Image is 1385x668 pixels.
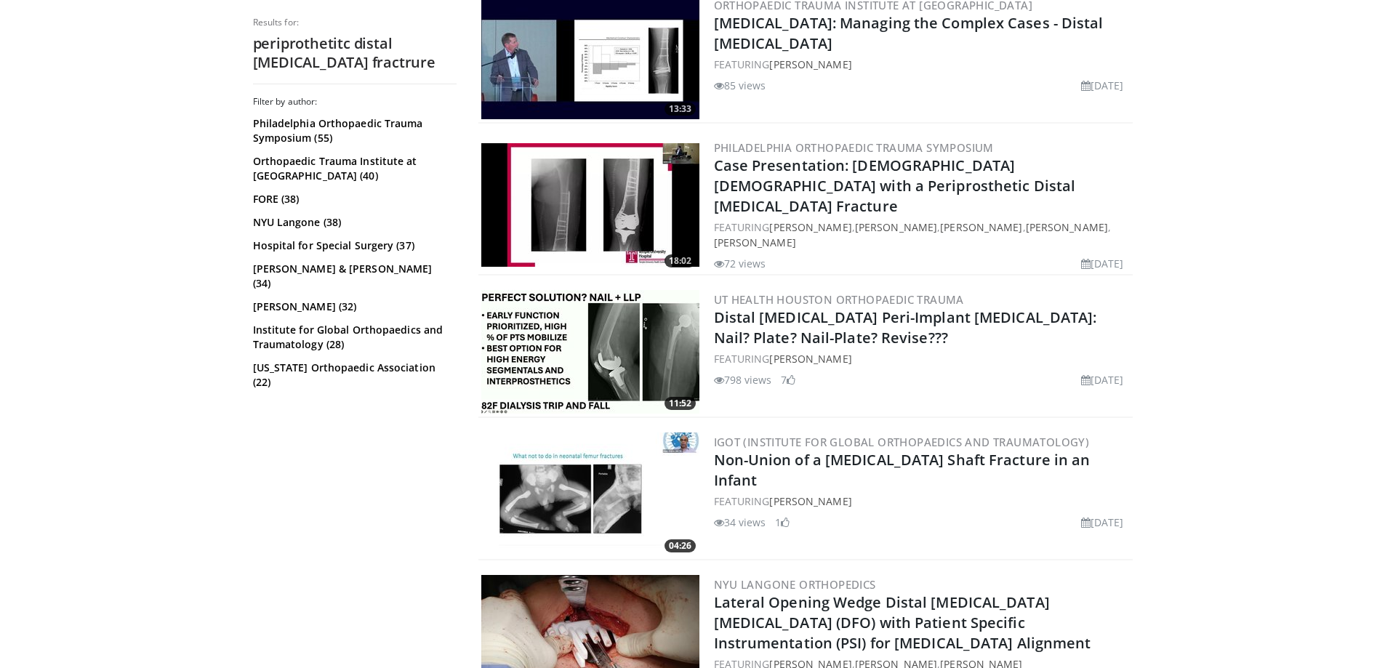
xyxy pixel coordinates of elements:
[714,57,1130,72] div: FEATURING
[714,450,1091,490] a: Non-Union of a [MEDICAL_DATA] Shaft Fracture in an Infant
[714,236,796,249] a: [PERSON_NAME]
[714,435,1090,449] a: IGOT (Institute for Global Orthopaedics and Traumatology)
[714,292,964,307] a: UT Health Houston Orthopaedic Trauma
[481,290,699,414] img: 2a1f748c-f7d6-485d-b834-7370a1014463.300x170_q85_crop-smart_upscale.jpg
[253,215,453,230] a: NYU Langone (38)
[253,192,453,206] a: FORE (38)
[714,156,1076,216] a: Case Presentation: [DEMOGRAPHIC_DATA] [DEMOGRAPHIC_DATA] with a Periprosthetic Distal [MEDICAL_DA...
[775,515,790,530] li: 1
[714,307,1097,347] a: Distal [MEDICAL_DATA] Peri-Implant [MEDICAL_DATA]: Nail? Plate? Nail-Plate? Revise???
[714,372,772,387] li: 798 views
[253,323,453,352] a: Institute for Global Orthopaedics and Traumatology (28)
[769,57,851,71] a: [PERSON_NAME]
[481,143,699,267] a: 18:02
[665,397,696,410] span: 11:52
[481,432,699,556] a: 04:26
[665,254,696,267] span: 18:02
[714,220,1130,250] div: FEATURING , , , ,
[481,432,699,556] img: a6baae5e-88f5-4884-b6c1-d3b25e0215f0.300x170_q85_crop-smart_upscale.jpg
[714,592,1091,653] a: Lateral Opening Wedge Distal [MEDICAL_DATA] [MEDICAL_DATA] (DFO) with Patient Specific Instrument...
[714,13,1104,53] a: [MEDICAL_DATA]: Managing the Complex Cases - Distal [MEDICAL_DATA]
[1081,515,1124,530] li: [DATE]
[253,34,457,72] h2: periprothetitc distal [MEDICAL_DATA] fractrure
[665,102,696,116] span: 13:33
[253,262,453,291] a: [PERSON_NAME] & [PERSON_NAME] (34)
[714,351,1130,366] div: FEATURING
[253,299,453,314] a: [PERSON_NAME] (32)
[253,238,453,253] a: Hospital for Special Surgery (37)
[714,78,766,93] li: 85 views
[714,140,994,155] a: Philadelphia Orthopaedic Trauma Symposium
[481,290,699,414] a: 11:52
[665,539,696,552] span: 04:26
[769,494,851,508] a: [PERSON_NAME]
[940,220,1022,234] a: [PERSON_NAME]
[769,220,851,234] a: [PERSON_NAME]
[1081,372,1124,387] li: [DATE]
[855,220,937,234] a: [PERSON_NAME]
[1081,256,1124,271] li: [DATE]
[253,154,453,183] a: Orthopaedic Trauma Institute at [GEOGRAPHIC_DATA] (40)
[253,116,453,145] a: Philadelphia Orthopaedic Trauma Symposium (55)
[1081,78,1124,93] li: [DATE]
[714,577,876,592] a: NYU Langone Orthopedics
[714,494,1130,509] div: FEATURING
[781,372,795,387] li: 7
[769,352,851,366] a: [PERSON_NAME]
[481,143,699,267] img: fad20577-5876-4c38-965a-3a381ae9f27a.300x170_q85_crop-smart_upscale.jpg
[253,361,453,390] a: [US_STATE] Orthopaedic Association (22)
[1026,220,1108,234] a: [PERSON_NAME]
[714,256,766,271] li: 72 views
[253,96,457,108] h3: Filter by author:
[714,515,766,530] li: 34 views
[253,17,457,28] p: Results for:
